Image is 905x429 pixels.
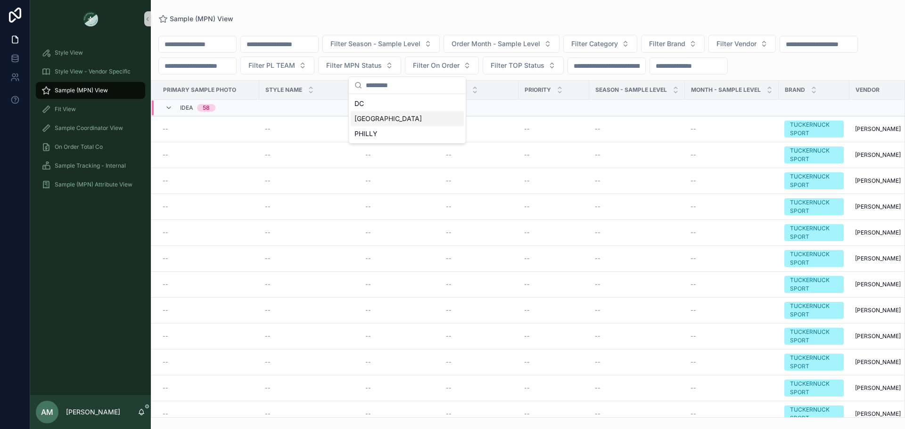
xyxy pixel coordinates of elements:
[163,229,168,236] span: --
[322,35,440,53] button: Select Button
[365,332,371,340] span: --
[446,281,513,288] a: --
[265,177,354,185] a: --
[524,125,530,133] span: --
[446,410,513,418] a: --
[365,203,371,210] span: --
[446,410,452,418] span: --
[405,57,479,74] button: Select Button
[691,229,696,236] span: --
[595,410,601,418] span: --
[595,358,679,366] a: --
[446,151,452,159] span: --
[55,124,123,132] span: Sample Coordinator View
[691,384,773,392] a: --
[265,358,271,366] span: --
[446,281,452,288] span: --
[55,49,83,57] span: Style View
[595,384,601,392] span: --
[595,332,601,340] span: --
[524,203,530,210] span: --
[691,151,773,159] a: --
[691,307,773,314] a: --
[36,138,145,155] a: On Order Total Co
[326,61,382,70] span: Filter MPN Status
[524,255,530,262] span: --
[525,86,551,94] span: PRIORITY
[524,151,584,159] a: --
[595,203,601,210] span: --
[446,307,513,314] a: --
[265,307,271,314] span: --
[265,177,271,185] span: --
[524,151,530,159] span: --
[595,410,679,418] a: --
[265,307,354,314] a: --
[855,255,901,262] span: [PERSON_NAME]
[524,384,584,392] a: --
[365,332,435,340] a: --
[351,111,464,126] div: [GEOGRAPHIC_DATA]
[163,281,254,288] a: --
[524,281,584,288] a: --
[691,281,696,288] span: --
[163,332,254,340] a: --
[691,332,773,340] a: --
[365,307,371,314] span: --
[265,281,271,288] span: --
[365,177,371,185] span: --
[784,172,844,189] a: TUCKERNUCK SPORT
[55,143,103,151] span: On Order Total Co
[365,307,435,314] a: --
[318,57,401,74] button: Select Button
[691,229,773,236] a: --
[163,307,168,314] span: --
[330,39,420,49] span: Filter Season - Sample Level
[595,255,679,262] a: --
[571,39,618,49] span: Filter Category
[446,255,513,262] a: --
[163,281,168,288] span: --
[163,177,254,185] a: --
[446,358,452,366] span: --
[163,229,254,236] a: --
[856,86,880,94] span: Vendor
[855,177,901,185] span: [PERSON_NAME]
[163,203,168,210] span: --
[691,281,773,288] a: --
[563,35,637,53] button: Select Button
[265,229,271,236] span: --
[785,86,805,94] span: Brand
[595,307,679,314] a: --
[855,229,901,236] span: [PERSON_NAME]
[691,358,773,366] a: --
[446,307,452,314] span: --
[265,151,354,159] a: --
[790,328,838,345] div: TUCKERNUCK SPORT
[365,151,435,159] a: --
[83,11,98,26] img: App logo
[595,151,601,159] span: --
[790,250,838,267] div: TUCKERNUCK SPORT
[691,86,761,94] span: MONTH - SAMPLE LEVEL
[855,281,901,288] span: [PERSON_NAME]
[444,35,559,53] button: Select Button
[595,384,679,392] a: --
[595,203,679,210] a: --
[691,358,696,366] span: --
[784,146,844,163] a: TUCKERNUCK SPORT
[365,255,371,262] span: --
[524,410,530,418] span: --
[524,307,530,314] span: --
[790,380,838,397] div: TUCKERNUCK SPORT
[691,332,696,340] span: --
[446,229,513,236] a: --
[365,229,435,236] a: --
[36,101,145,118] a: Fit View
[691,203,773,210] a: --
[691,410,696,418] span: --
[524,255,584,262] a: --
[790,198,838,215] div: TUCKERNUCK SPORT
[691,177,773,185] a: --
[784,276,844,293] a: TUCKERNUCK SPORT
